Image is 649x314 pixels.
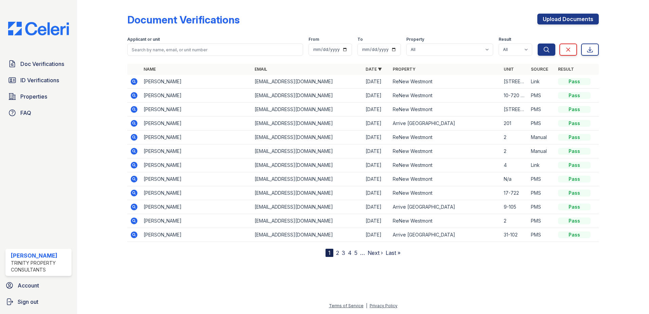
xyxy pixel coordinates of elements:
[252,200,363,214] td: [EMAIL_ADDRESS][DOMAIN_NAME]
[501,158,528,172] td: 4
[501,228,528,242] td: 31-102
[141,144,252,158] td: [PERSON_NAME]
[363,186,390,200] td: [DATE]
[363,103,390,117] td: [DATE]
[558,217,591,224] div: Pass
[252,144,363,158] td: [EMAIL_ADDRESS][DOMAIN_NAME]
[363,117,390,130] td: [DATE]
[501,103,528,117] td: [STREET_ADDRESS]
[5,57,72,71] a: Doc Verifications
[558,67,574,72] a: Result
[558,190,591,196] div: Pass
[326,249,333,257] div: 1
[501,75,528,89] td: [STREET_ADDRESS]
[528,200,555,214] td: PMS
[141,75,252,89] td: [PERSON_NAME]
[363,200,390,214] td: [DATE]
[20,109,31,117] span: FAQ
[141,172,252,186] td: [PERSON_NAME]
[141,117,252,130] td: [PERSON_NAME]
[406,37,424,42] label: Property
[558,162,591,169] div: Pass
[363,214,390,228] td: [DATE]
[11,260,69,273] div: Trinity Property Consultants
[354,249,357,256] a: 5
[144,67,156,72] a: Name
[363,144,390,158] td: [DATE]
[368,249,383,256] a: Next ›
[558,204,591,210] div: Pass
[252,89,363,103] td: [EMAIL_ADDRESS][DOMAIN_NAME]
[363,158,390,172] td: [DATE]
[390,130,501,144] td: ReNew Westmont
[252,130,363,144] td: [EMAIL_ADDRESS][DOMAIN_NAME]
[3,22,74,35] img: CE_Logo_Blue-a8612792a0a2168367f1c8372b55b34899dd931a85d93a1a3d3e32e68fde9ad4.png
[558,106,591,113] div: Pass
[141,89,252,103] td: [PERSON_NAME]
[141,214,252,228] td: [PERSON_NAME]
[528,172,555,186] td: PMS
[528,103,555,117] td: PMS
[558,120,591,127] div: Pass
[141,228,252,242] td: [PERSON_NAME]
[348,249,352,256] a: 4
[342,249,345,256] a: 3
[501,117,528,130] td: 201
[499,37,511,42] label: Result
[390,144,501,158] td: ReNew Westmont
[558,78,591,85] div: Pass
[252,214,363,228] td: [EMAIL_ADDRESS][DOMAIN_NAME]
[366,303,367,308] div: |
[528,158,555,172] td: Link
[501,130,528,144] td: 2
[11,251,69,260] div: [PERSON_NAME]
[360,249,365,257] span: …
[501,200,528,214] td: 9-105
[20,60,64,68] span: Doc Verifications
[390,186,501,200] td: ReNew Westmont
[501,172,528,186] td: N/a
[357,37,363,42] label: To
[363,228,390,242] td: [DATE]
[20,76,59,84] span: ID Verifications
[528,89,555,103] td: PMS
[558,231,591,238] div: Pass
[528,130,555,144] td: Manual
[252,75,363,89] td: [EMAIL_ADDRESS][DOMAIN_NAME]
[558,92,591,99] div: Pass
[528,144,555,158] td: Manual
[393,67,415,72] a: Property
[390,172,501,186] td: ReNew Westmont
[127,37,160,42] label: Applicant or unit
[3,295,74,309] a: Sign out
[386,249,401,256] a: Last »
[528,228,555,242] td: PMS
[141,186,252,200] td: [PERSON_NAME]
[363,130,390,144] td: [DATE]
[504,67,514,72] a: Unit
[363,75,390,89] td: [DATE]
[370,303,397,308] a: Privacy Policy
[531,67,548,72] a: Source
[537,14,599,24] a: Upload Documents
[18,281,39,290] span: Account
[558,176,591,182] div: Pass
[141,200,252,214] td: [PERSON_NAME]
[5,90,72,103] a: Properties
[20,92,47,101] span: Properties
[363,89,390,103] td: [DATE]
[501,144,528,158] td: 2
[252,117,363,130] td: [EMAIL_ADDRESS][DOMAIN_NAME]
[501,214,528,228] td: 2
[127,14,240,26] div: Document Verifications
[127,43,303,56] input: Search by name, email, or unit number
[390,103,501,117] td: ReNew Westmont
[336,249,339,256] a: 2
[141,158,252,172] td: [PERSON_NAME]
[390,158,501,172] td: ReNew Westmont
[252,228,363,242] td: [EMAIL_ADDRESS][DOMAIN_NAME]
[390,228,501,242] td: Arrive [GEOGRAPHIC_DATA]
[309,37,319,42] label: From
[390,75,501,89] td: ReNew Westmont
